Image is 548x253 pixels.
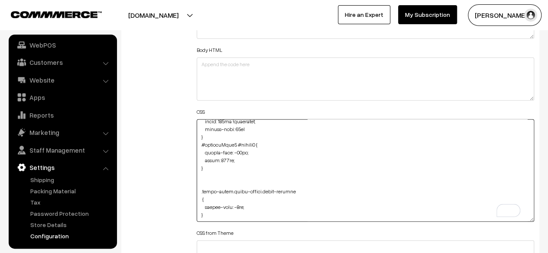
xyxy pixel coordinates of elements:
label: Body HTML [197,46,222,54]
button: [DOMAIN_NAME] [98,4,209,26]
a: Reports [11,107,114,123]
a: WebPOS [11,37,114,53]
a: Configuration [28,231,114,240]
label: CSS [197,108,205,116]
a: Tax [28,198,114,207]
a: Settings [11,160,114,175]
a: COMMMERCE [11,9,87,19]
a: Marketing [11,125,114,140]
img: COMMMERCE [11,11,102,18]
a: My Subscription [398,5,457,24]
a: Website [11,72,114,88]
a: Customers [11,54,114,70]
a: Apps [11,90,114,105]
a: Store Details [28,220,114,229]
a: Staff Management [11,142,114,158]
a: Packing Material [28,186,114,195]
button: [PERSON_NAME] [468,4,542,26]
a: Hire an Expert [338,5,390,24]
textarea: To enrich screen reader interactions, please activate Accessibility in Grammarly extension settings [197,119,534,222]
a: Shipping [28,175,114,184]
label: CSS from Theme [197,229,233,237]
a: Password Protection [28,209,114,218]
img: user [524,9,537,22]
